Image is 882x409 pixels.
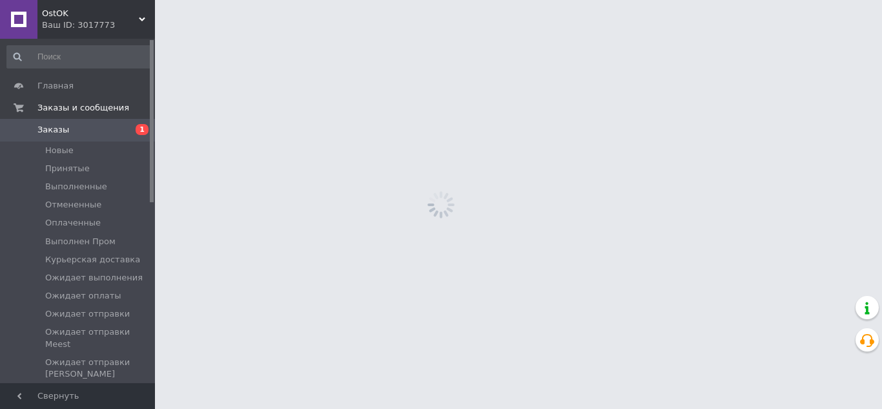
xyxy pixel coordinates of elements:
[45,163,90,174] span: Принятые
[45,308,130,320] span: Ожидает отправки
[45,145,74,156] span: Новые
[45,326,151,350] span: Ожидает отправки Meest
[45,181,107,193] span: Выполненные
[45,217,101,229] span: Оплаченные
[6,45,152,68] input: Поиск
[45,272,143,284] span: Ожидает выполнения
[42,19,155,31] div: Ваш ID: 3017773
[45,290,121,302] span: Ожидает оплаты
[136,124,149,135] span: 1
[37,102,129,114] span: Заказы и сообщения
[45,199,101,211] span: Отмененные
[37,80,74,92] span: Главная
[37,124,69,136] span: Заказы
[45,254,140,266] span: Курьерская доставка
[42,8,139,19] span: OstOK
[45,357,151,380] span: Ожидает отправки [PERSON_NAME]
[45,236,116,247] span: Выполнен Пром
